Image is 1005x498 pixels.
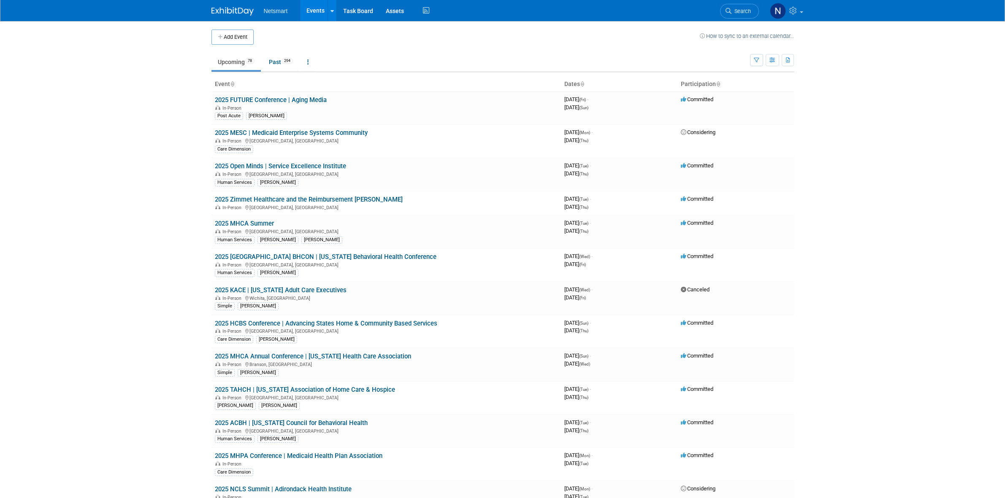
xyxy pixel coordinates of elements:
[564,427,588,433] span: [DATE]
[579,461,588,466] span: (Tue)
[579,420,588,425] span: (Tue)
[215,205,220,209] img: In-Person Event
[222,362,244,367] span: In-Person
[579,172,588,176] span: (Thu)
[564,129,593,135] span: [DATE]
[564,320,591,326] span: [DATE]
[681,96,713,102] span: Committed
[564,104,588,110] span: [DATE]
[770,3,786,19] img: Nina Finn
[564,353,591,359] span: [DATE]
[215,386,395,393] a: 2025 TAHCH | [US_STATE] Association of Home Care & Hospice
[579,97,586,102] span: (Fri)
[564,253,593,259] span: [DATE]
[590,386,591,392] span: -
[222,138,244,144] span: In-Person
[681,386,713,392] span: Committed
[222,461,244,467] span: In-Person
[579,197,588,202] span: (Tue)
[681,162,713,169] span: Committed
[681,419,713,425] span: Committed
[222,205,244,210] span: In-Person
[579,288,590,292] span: (Wed)
[564,170,588,177] span: [DATE]
[264,8,288,14] span: Netsmart
[215,137,558,144] div: [GEOGRAPHIC_DATA], [GEOGRAPHIC_DATA]
[222,428,244,434] span: In-Person
[215,327,558,334] div: [GEOGRAPHIC_DATA], [GEOGRAPHIC_DATA]
[731,8,751,14] span: Search
[564,228,588,234] span: [DATE]
[591,485,593,492] span: -
[579,221,588,226] span: (Tue)
[590,162,591,169] span: -
[215,427,558,434] div: [GEOGRAPHIC_DATA], [GEOGRAPHIC_DATA]
[282,58,293,64] span: 294
[222,105,244,111] span: In-Person
[215,286,347,294] a: 2025 KACE | [US_STATE] Adult Care Executives
[257,269,298,277] div: [PERSON_NAME]
[681,129,715,135] span: Considering
[579,138,588,143] span: (Thu)
[681,320,713,326] span: Committed
[681,196,713,202] span: Committed
[215,261,558,268] div: [GEOGRAPHIC_DATA], [GEOGRAPHIC_DATA]
[564,137,588,143] span: [DATE]
[215,369,235,377] div: Simple
[215,236,255,244] div: Human Services
[215,428,220,433] img: In-Person Event
[215,336,253,343] div: Care Dimension
[564,460,588,466] span: [DATE]
[259,402,300,409] div: [PERSON_NAME]
[238,302,279,310] div: [PERSON_NAME]
[222,172,244,177] span: In-Person
[564,361,590,367] span: [DATE]
[257,236,298,244] div: [PERSON_NAME]
[263,54,299,70] a: Past294
[590,419,591,425] span: -
[257,179,298,186] div: [PERSON_NAME]
[215,138,220,143] img: In-Person Event
[579,487,590,491] span: (Mon)
[564,394,588,400] span: [DATE]
[215,172,220,176] img: In-Person Event
[579,453,590,458] span: (Mon)
[579,164,588,168] span: (Tue)
[256,336,297,343] div: [PERSON_NAME]
[222,262,244,268] span: In-Person
[230,81,234,87] a: Sort by Event Name
[591,286,593,293] span: -
[222,395,244,401] span: In-Person
[564,196,591,202] span: [DATE]
[211,7,254,16] img: ExhibitDay
[590,220,591,226] span: -
[215,204,558,210] div: [GEOGRAPHIC_DATA], [GEOGRAPHIC_DATA]
[564,261,586,267] span: [DATE]
[215,395,220,399] img: In-Person Event
[215,170,558,177] div: [GEOGRAPHIC_DATA], [GEOGRAPHIC_DATA]
[579,387,588,392] span: (Tue)
[564,419,591,425] span: [DATE]
[564,452,593,458] span: [DATE]
[579,130,590,135] span: (Mon)
[579,296,586,300] span: (Fri)
[720,4,759,19] a: Search
[564,386,591,392] span: [DATE]
[579,254,590,259] span: (Wed)
[579,354,588,358] span: (Sun)
[681,253,713,259] span: Committed
[222,229,244,234] span: In-Person
[215,296,220,300] img: In-Person Event
[215,269,255,277] div: Human Services
[211,54,261,70] a: Upcoming78
[215,196,403,203] a: 2025 Zimmet Healthcare and the Reimbursement [PERSON_NAME]
[215,253,436,261] a: 2025 [GEOGRAPHIC_DATA] BHCON | [US_STATE] Behavioral Health Conference
[579,328,588,333] span: (Thu)
[215,452,382,460] a: 2025 MHPA Conference | Medicaid Health Plan Association
[564,204,588,210] span: [DATE]
[215,353,411,360] a: 2025 MHCA Annual Conference | [US_STATE] Health Care Association
[681,286,710,293] span: Canceled
[590,196,591,202] span: -
[561,77,677,92] th: Dates
[215,145,253,153] div: Care Dimension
